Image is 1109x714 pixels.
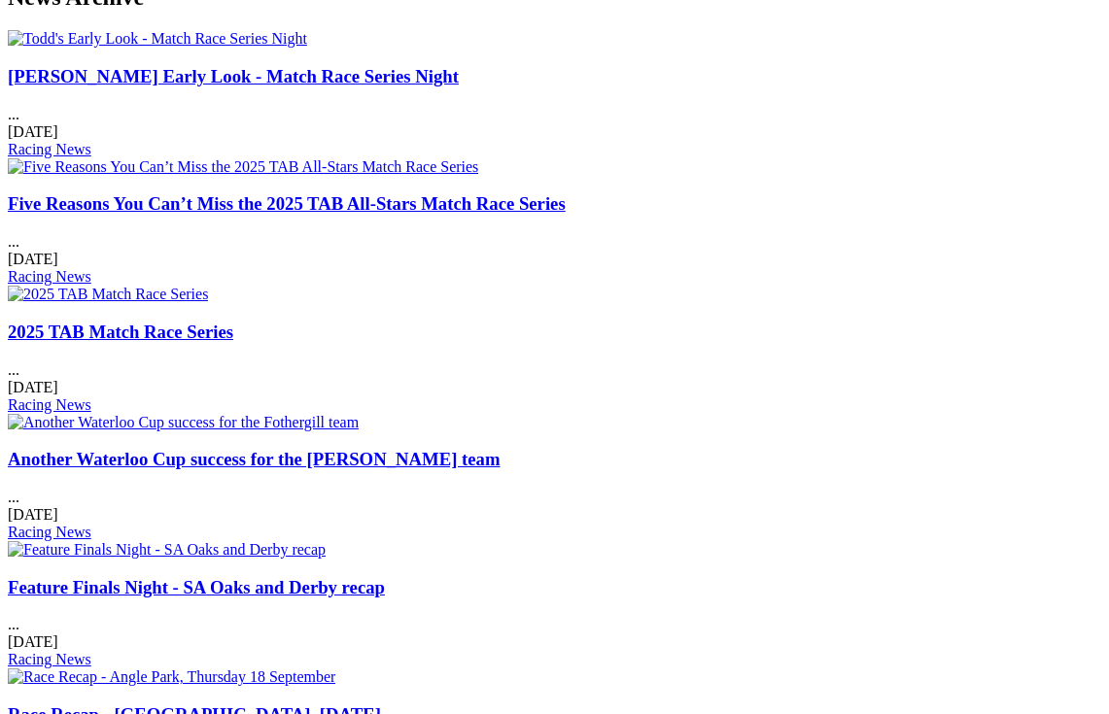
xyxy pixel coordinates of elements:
div: ... [8,193,1101,286]
span: [DATE] [8,506,58,523]
div: ... [8,449,1101,541]
a: Racing News [8,651,91,667]
img: Five Reasons You Can’t Miss the 2025 TAB All-Stars Match Race Series [8,158,478,176]
img: Feature Finals Night - SA Oaks and Derby recap [8,541,326,559]
a: Another Waterloo Cup success for the [PERSON_NAME] team [8,449,501,469]
span: [DATE] [8,123,58,140]
span: [DATE] [8,251,58,267]
a: Feature Finals Night - SA Oaks and Derby recap [8,577,385,597]
div: ... [8,322,1101,414]
a: [PERSON_NAME] Early Look - Match Race Series Night [8,66,459,86]
img: Todd's Early Look - Match Race Series Night [8,30,307,48]
a: Racing News [8,396,91,413]
img: 2025 TAB Match Race Series [8,286,208,303]
a: Five Reasons You Can’t Miss the 2025 TAB All-Stars Match Race Series [8,193,566,214]
a: 2025 TAB Match Race Series [8,322,233,342]
span: [DATE] [8,633,58,650]
a: Racing News [8,141,91,157]
img: Race Recap - Angle Park, Thursday 18 September [8,668,335,686]
a: Racing News [8,268,91,285]
span: [DATE] [8,379,58,395]
a: Racing News [8,524,91,540]
div: ... [8,577,1101,669]
div: ... [8,66,1101,158]
img: Another Waterloo Cup success for the Fothergill team [8,414,359,431]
